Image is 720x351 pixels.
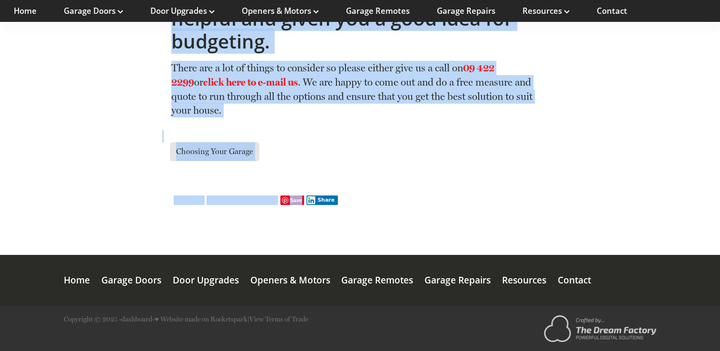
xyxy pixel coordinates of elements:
div: Garage Remotes [341,255,413,306]
a: ♥ Website made on Rocketspark [155,315,247,323]
a: Home [14,6,37,16]
button: Share [306,195,338,205]
a: Garage Remotes [335,255,419,306]
div: Door Upgrades [173,255,239,306]
a: 09 422 2299 [171,62,494,88]
p: Copyright © 2025 - - | [64,315,308,323]
iframe: X Post Button [174,195,205,205]
a: Garage Repairs [419,255,496,306]
a: Resources [523,6,570,16]
div: Garage Repairs [424,255,491,306]
p: There are a lot of things to consider so please either give us a call on or . We are happy to com... [171,61,549,117]
a: Garage Repairs [437,6,495,16]
a: Home [64,255,96,306]
a: dashboard [121,315,152,323]
a: click here to e-mail us [203,76,298,88]
div: Home [64,255,90,306]
a: Garage Doors [64,6,123,16]
a: Contact [552,255,597,306]
div: Openers & Motors [250,255,330,306]
span: Choosing Your Garage [170,142,259,161]
div: Contact [558,255,591,306]
iframe: fb:like Facebook Social Plugin [207,195,278,205]
div: Resources [502,255,546,306]
a: Garage Remotes [346,6,410,16]
a: View Terms of Trade [249,315,308,323]
a: Door Upgrades [167,255,245,306]
a: Door Upgrades [150,6,215,16]
img: dark.v20250416200410.png [544,315,656,342]
a: Resources [496,255,552,306]
span: Save [280,195,304,205]
a: Contact [597,6,627,16]
a: Openers & Motors [242,6,319,16]
a: Openers & Motors [245,255,336,306]
div: Garage Doors [101,255,161,306]
a: Garage Doors [96,255,167,306]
